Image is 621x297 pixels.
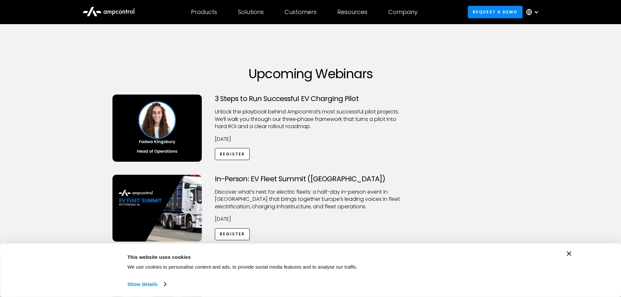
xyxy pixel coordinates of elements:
[337,8,367,16] div: Resources
[191,8,217,16] div: Products
[127,264,358,270] span: We use cookies to personalise content and ads, to provide social media features and to analyse ou...
[238,8,264,16] div: Solutions
[127,279,166,289] a: Show details
[215,228,250,240] a: Register
[285,8,317,16] div: Customers
[127,253,447,261] div: This website uses cookies
[215,108,407,130] p: Unlock the playbook behind Ampcontrol’s most successful pilot projects. We’ll walk you through ou...
[468,6,523,18] a: Request a demo
[215,95,407,103] h3: 3 Steps to Run Successful EV Charging Pilot
[112,66,509,82] h1: Upcoming Webinars
[462,251,555,270] button: Okay
[215,136,407,143] p: [DATE]
[215,188,407,210] p: ​Discover what’s next for electric fleets: a half-day in-person event in [GEOGRAPHIC_DATA] that b...
[388,8,418,16] div: Company
[215,215,407,223] p: [DATE]
[215,175,407,183] h3: In-Person: EV Fleet Summit ([GEOGRAPHIC_DATA])
[215,148,250,160] a: Register
[567,251,571,256] button: Close banner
